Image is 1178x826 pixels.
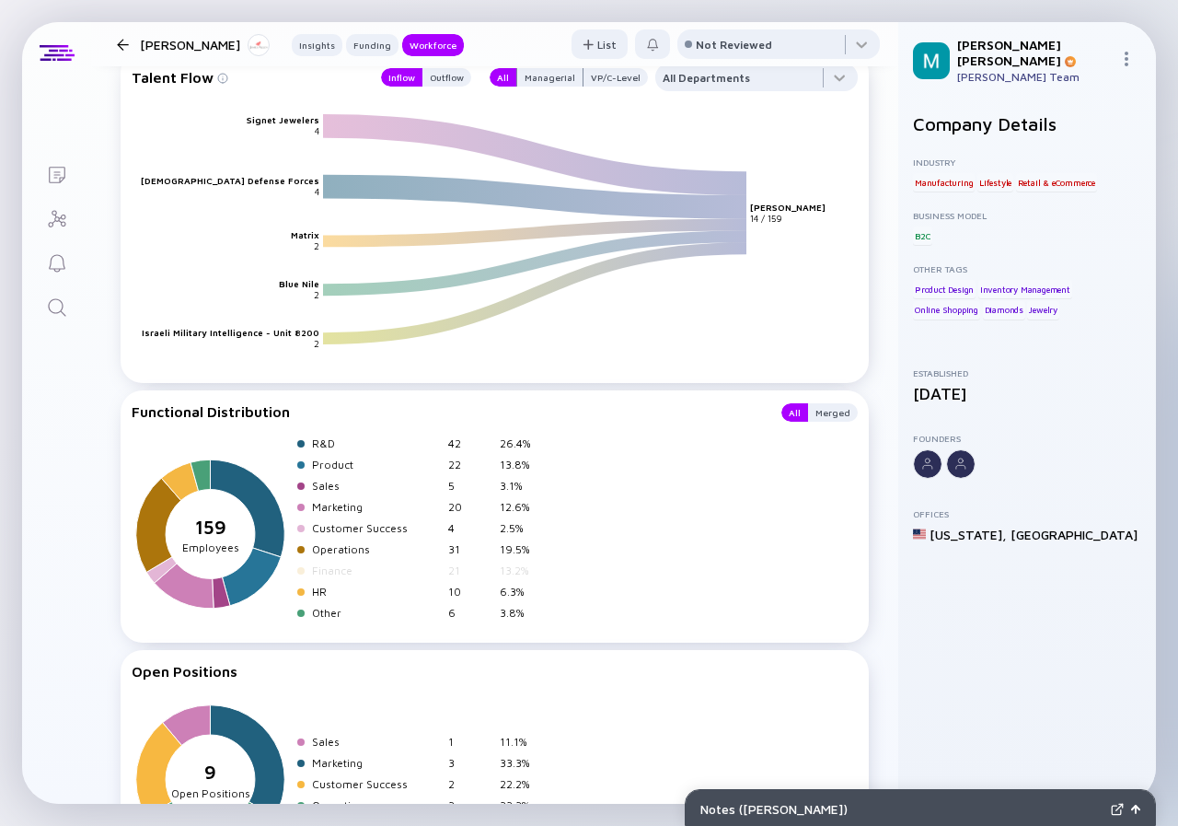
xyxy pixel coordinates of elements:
div: [GEOGRAPHIC_DATA] [1011,527,1138,542]
a: Lists [22,151,91,195]
div: Established [913,367,1141,378]
button: Insights [292,34,342,56]
div: Retail & eCommerce [1016,173,1097,192]
text: [PERSON_NAME] [750,202,826,213]
div: Insights [292,36,342,54]
a: Investor Map [22,195,91,239]
img: Expand Notes [1111,803,1124,816]
div: B2C [913,227,932,245]
div: List [572,30,628,59]
button: Managerial [516,68,583,87]
div: Offices [913,508,1141,519]
div: Functional Distribution [132,403,763,422]
div: 21 [448,564,492,577]
div: 19.5% [500,542,544,556]
div: Jewelry [1027,301,1059,320]
button: VP/C-Level [583,68,648,87]
img: Open Notes [1131,805,1140,814]
text: [DEMOGRAPHIC_DATA] Defense Forces [141,175,319,186]
div: Online Shopping [913,301,980,320]
button: List [572,29,628,59]
div: 2.5% [500,521,544,535]
img: United States Flag [913,528,926,541]
div: Operations [312,798,441,812]
div: Managerial [517,68,583,87]
div: 3.8% [500,606,544,620]
div: 33.3% [500,798,544,812]
a: Search [22,284,91,328]
div: HR [312,585,441,599]
tspan: Employees [182,541,239,555]
div: 22.2% [500,777,544,791]
img: Menu [1119,52,1134,66]
div: 1 [448,735,492,749]
div: 6.3% [500,585,544,599]
div: 6 [448,606,492,620]
div: 20 [448,500,492,514]
button: Outflow [422,68,471,87]
div: 3.1% [500,479,544,493]
div: Workforce [402,36,464,54]
div: 13.2% [500,564,544,577]
div: 3 [448,756,492,770]
div: 11.1% [500,735,544,749]
div: Product [312,458,441,471]
div: 12.6% [500,500,544,514]
div: Funding [346,36,398,54]
div: [PERSON_NAME] Team [957,70,1112,84]
button: Inflow [381,68,422,87]
text: Signet Jewelers [247,115,319,126]
button: All [490,68,516,87]
text: 4 [315,186,319,197]
div: 4 [448,521,492,535]
button: Funding [346,34,398,56]
a: Reminders [22,239,91,284]
button: Workforce [402,34,464,56]
div: 26.4% [500,436,544,450]
tspan: 159 [195,516,226,538]
div: 33.3% [500,756,544,770]
div: Not Reviewed [696,38,772,52]
div: Sales [312,735,441,749]
div: Talent Flow [132,64,363,91]
div: Product Design [913,280,976,298]
div: Customer Success [312,521,441,535]
div: R&D [312,436,441,450]
text: 2 [314,289,319,300]
div: Marketing [312,756,441,770]
div: Other Tags [913,263,1141,274]
div: 31 [448,542,492,556]
div: Notes ( [PERSON_NAME] ) [700,801,1103,817]
tspan: Open Positions [171,786,250,800]
button: Merged [808,403,858,422]
h2: Company Details [913,113,1141,134]
div: [DATE] [913,384,1141,403]
div: 42 [448,436,492,450]
div: Sales [312,479,441,493]
div: 5 [448,479,492,493]
tspan: 9 [204,762,216,784]
div: Industry [913,157,1141,168]
text: 2 [314,338,319,349]
div: 2 [448,777,492,791]
div: Lifestyle [977,173,1013,192]
div: Inventory Management [978,280,1072,298]
div: 3 [448,798,492,812]
text: 2 [314,241,319,252]
div: Manufacturing [913,173,975,192]
div: Other [312,606,441,620]
div: [US_STATE] , [930,527,1007,542]
div: Business Model [913,210,1141,221]
text: 14 / 159 [750,213,782,224]
div: Diamonds [983,301,1025,320]
div: Customer Success [312,777,441,791]
div: 13.8% [500,458,544,471]
div: [PERSON_NAME] [PERSON_NAME] [957,37,1112,68]
text: 4 [315,126,319,137]
img: Mordechai Profile Picture [913,42,950,79]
